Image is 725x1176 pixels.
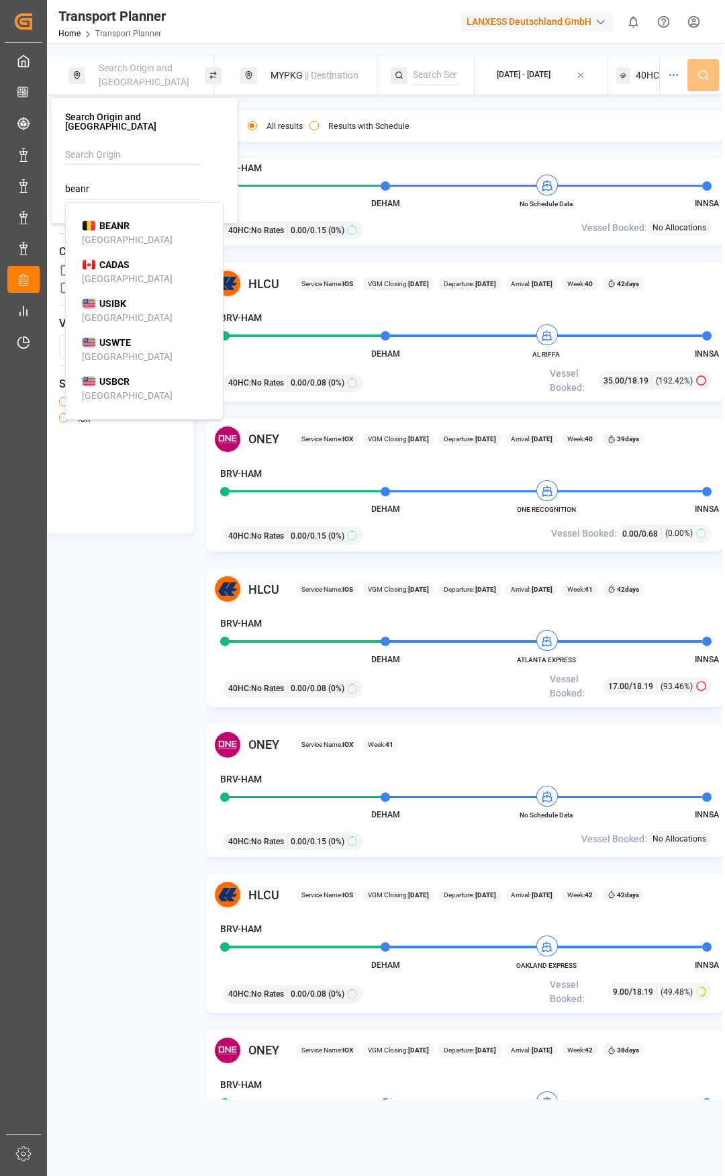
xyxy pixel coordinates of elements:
[328,224,344,236] span: (0%)
[213,1036,242,1065] img: Carrier
[413,65,458,85] input: Search Service String
[262,63,371,88] div: MYPKG
[632,682,653,691] span: 18.19
[82,337,96,348] img: country
[99,259,130,270] b: CADAS
[251,988,284,1000] span: No Rates
[567,584,593,594] span: Week:
[220,617,262,631] h4: BRV-HAM
[567,890,593,900] span: Week:
[65,112,224,131] h4: Search Origin and [GEOGRAPHIC_DATA]
[228,224,251,236] span: 40HC :
[585,891,593,899] b: 42
[371,349,400,359] span: DEHAM
[328,682,344,694] span: (0%)
[291,530,326,542] span: 0.00 / 0.15
[617,280,639,287] b: 42 days
[622,527,662,541] div: /
[661,680,693,692] span: (93.46%)
[695,810,719,819] span: INNSA
[695,655,719,664] span: INNSA
[511,1045,552,1055] span: Arrival:
[656,375,693,387] span: (192.42%)
[511,279,552,289] span: Arrival:
[251,530,284,542] span: No Rates
[99,220,130,231] b: BEANR
[530,435,552,443] b: [DATE]
[371,810,400,819] span: DEHAM
[648,7,679,37] button: Help Center
[228,377,251,389] span: 40HC :
[371,504,400,514] span: DEHAM
[581,221,647,235] span: Vessel Booked:
[59,376,181,392] span: Service String
[65,179,200,199] input: Search POL
[585,435,593,443] b: 40
[695,349,719,359] span: INNSA
[510,810,583,820] span: No Schedule Data
[608,679,657,693] div: /
[301,1045,353,1055] span: Service Name:
[652,833,706,845] span: No Allocations
[291,682,326,694] span: 0.00 / 0.08
[581,832,647,846] span: Vessel Booked:
[342,586,353,593] b: IOS
[328,122,409,130] label: Results with Schedule
[652,222,706,234] span: No Allocations
[444,434,496,444] span: Departure:
[550,978,608,1006] span: Vessel Booked:
[228,682,251,694] span: 40HC :
[220,922,262,936] h4: BRV-HAM
[408,1046,429,1054] b: [DATE]
[251,835,284,848] span: No Rates
[99,298,126,309] b: USIBK
[99,337,131,348] b: USWTE
[267,122,303,130] label: All results
[342,1046,353,1054] b: IOX
[530,1046,552,1054] b: [DATE]
[585,1046,593,1054] b: 42
[665,527,693,539] span: (0.00%)
[483,62,600,89] button: [DATE] - [DATE]
[342,891,353,899] b: IOS
[328,377,344,389] span: (0%)
[82,233,173,247] div: [GEOGRAPHIC_DATA]
[567,279,593,289] span: Week:
[59,244,181,260] span: Carrier SCAC
[628,376,648,386] span: 18.19
[550,672,603,700] span: Vessel Booked:
[248,275,279,293] span: HLCU
[228,835,251,848] span: 40HC :
[58,6,166,26] div: Transport Planner
[213,880,242,909] img: Carrier
[220,772,262,786] h4: BRV-HAM
[510,349,583,359] span: AL RIFFA
[510,504,583,514] span: ONE RECOGNITION
[585,280,593,287] b: 40
[695,504,719,514] span: INNSA
[342,280,353,287] b: IOS
[342,435,353,443] b: IOX
[511,890,552,900] span: Arrival:
[497,69,550,81] div: [DATE] - [DATE]
[567,1045,593,1055] span: Week:
[368,890,429,900] span: VGM Closing:
[608,682,629,691] span: 17.00
[632,987,653,997] span: 18.19
[248,886,279,904] span: HLCU
[291,224,326,236] span: 0.00 / 0.15
[661,986,693,998] span: (49.48%)
[368,279,429,289] span: VGM Closing:
[474,891,496,899] b: [DATE]
[82,376,96,387] img: country
[251,682,284,694] span: No Rates
[301,279,353,289] span: Service Name:
[220,311,262,325] h4: BRV-HAM
[58,29,81,38] a: Home
[291,988,326,1000] span: 0.00 / 0.08
[695,960,719,970] span: INNSA
[368,584,429,594] span: VGM Closing:
[368,434,429,444] span: VGM Closing:
[65,145,200,165] input: Search Origin
[603,376,624,386] span: 35.00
